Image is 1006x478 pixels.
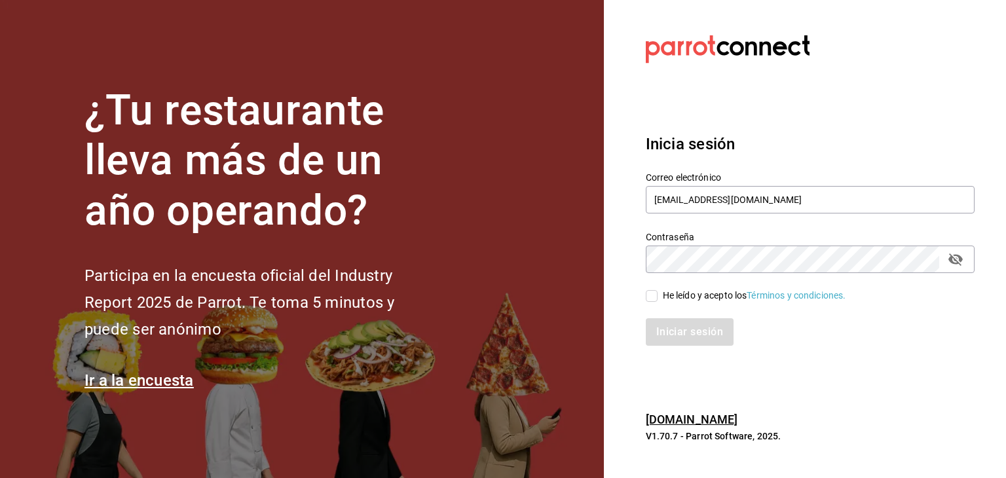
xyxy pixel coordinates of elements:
div: He leído y acepto los [663,289,846,303]
label: Correo electrónico [646,172,975,181]
p: V1.70.7 - Parrot Software, 2025. [646,430,975,443]
input: Ingresa tu correo electrónico [646,186,975,213]
h2: Participa en la encuesta oficial del Industry Report 2025 de Parrot. Te toma 5 minutos y puede se... [84,263,438,342]
a: Términos y condiciones. [747,290,846,301]
button: passwordField [944,248,967,270]
a: [DOMAIN_NAME] [646,413,738,426]
h3: Inicia sesión [646,132,975,156]
h1: ¿Tu restaurante lleva más de un año operando? [84,86,438,236]
label: Contraseña [646,232,975,241]
a: Ir a la encuesta [84,371,194,390]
